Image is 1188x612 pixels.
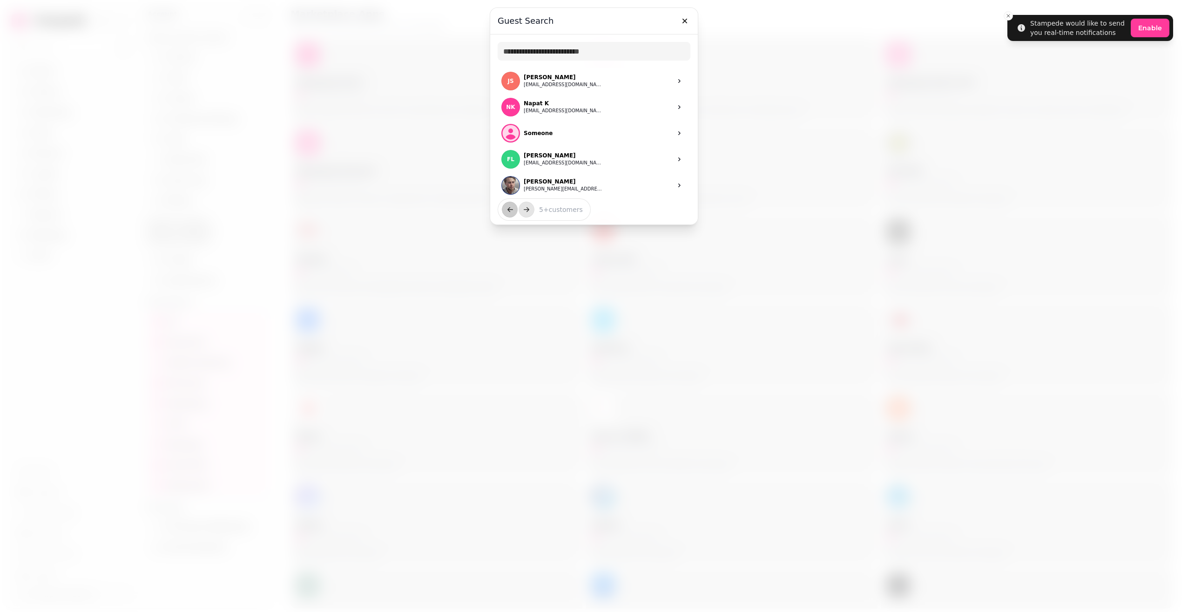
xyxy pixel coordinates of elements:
button: [EMAIL_ADDRESS][DOMAIN_NAME] [524,81,603,88]
button: [PERSON_NAME][EMAIL_ADDRESS] [524,185,603,193]
a: N KNKNapat K[EMAIL_ADDRESS][DOMAIN_NAME] [498,94,690,120]
a: Someone [498,120,690,146]
span: JS [507,78,513,84]
span: NK [506,104,515,110]
button: [EMAIL_ADDRESS][DOMAIN_NAME] [524,159,603,167]
p: [PERSON_NAME] [524,178,603,185]
img: P C [502,177,520,194]
p: Someone [524,129,553,137]
p: [PERSON_NAME] [524,152,603,159]
p: Napat K [524,100,603,107]
button: [EMAIL_ADDRESS][DOMAIN_NAME] [524,107,603,115]
a: P C[PERSON_NAME][PERSON_NAME][EMAIL_ADDRESS] [498,172,690,198]
button: back [502,202,518,218]
p: [PERSON_NAME] [524,74,603,81]
h3: Guest Search [498,15,690,27]
a: J SJS[PERSON_NAME][EMAIL_ADDRESS][DOMAIN_NAME] [498,68,690,94]
p: 5 + customers [532,205,583,214]
a: F LFL[PERSON_NAME][EMAIL_ADDRESS][DOMAIN_NAME] [498,146,690,172]
span: FL [507,156,514,163]
button: next [519,202,534,218]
